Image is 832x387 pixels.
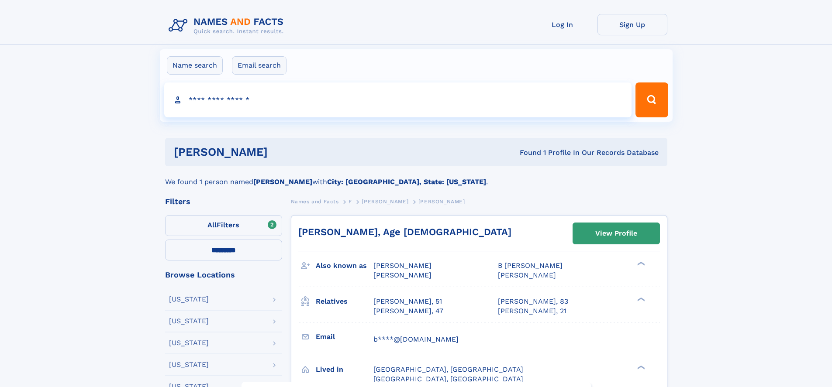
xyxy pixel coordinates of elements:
[373,365,523,373] span: [GEOGRAPHIC_DATA], [GEOGRAPHIC_DATA]
[595,223,637,243] div: View Profile
[573,223,659,244] a: View Profile
[167,56,223,75] label: Name search
[298,226,511,237] a: [PERSON_NAME], Age [DEMOGRAPHIC_DATA]
[362,196,408,207] a: [PERSON_NAME]
[165,14,291,38] img: Logo Names and Facts
[498,261,563,270] span: B [PERSON_NAME]
[635,261,646,267] div: ❯
[169,339,209,346] div: [US_STATE]
[373,297,442,306] a: [PERSON_NAME], 51
[165,215,282,236] label: Filters
[291,196,339,207] a: Names and Facts
[635,364,646,370] div: ❯
[165,271,282,279] div: Browse Locations
[169,318,209,325] div: [US_STATE]
[327,178,486,186] b: City: [GEOGRAPHIC_DATA], State: [US_STATE]
[316,362,373,377] h3: Lived in
[316,294,373,309] h3: Relatives
[373,375,523,383] span: [GEOGRAPHIC_DATA], [GEOGRAPHIC_DATA]
[169,296,209,303] div: [US_STATE]
[169,361,209,368] div: [US_STATE]
[498,271,556,279] span: [PERSON_NAME]
[165,198,282,205] div: Filters
[373,306,443,316] a: [PERSON_NAME], 47
[316,258,373,273] h3: Also known as
[349,196,352,207] a: F
[174,147,394,158] h1: [PERSON_NAME]
[232,56,287,75] label: Email search
[349,199,352,205] span: F
[165,166,667,187] div: We found 1 person named with .
[373,261,432,270] span: [PERSON_NAME]
[316,329,373,344] h3: Email
[498,297,568,306] a: [PERSON_NAME], 83
[373,271,432,279] span: [PERSON_NAME]
[253,178,312,186] b: [PERSON_NAME]
[164,82,632,117] input: search input
[528,14,597,35] a: Log In
[362,199,408,205] span: [PERSON_NAME]
[635,82,668,117] button: Search Button
[394,148,659,158] div: Found 1 Profile In Our Records Database
[207,221,217,229] span: All
[498,306,566,316] a: [PERSON_NAME], 21
[597,14,667,35] a: Sign Up
[635,296,646,302] div: ❯
[418,199,465,205] span: [PERSON_NAME]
